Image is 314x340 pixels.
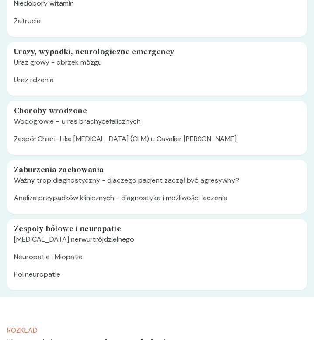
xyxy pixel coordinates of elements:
p: Polineuropatie [14,269,300,287]
p: Wodogłowie – u ras brachycefalicznych [14,116,300,134]
p: Zespół Chiari–Like [MEDICAL_DATA] (CLM) u Cavalier [PERSON_NAME]. [14,134,300,151]
p: Analiza przypadków klinicznych - diagnostyka i możliwości leczenia [14,193,300,210]
p: Rozkład [7,325,307,336]
p: Zatrucia [14,16,300,33]
h5: Urazy, wypadki, neurologiczne emergency [14,45,300,57]
h5: Choroby wrodzone [14,104,300,116]
p: [MEDICAL_DATA] nerwu trójdzielnego [14,234,300,252]
p: Neuropatie i Miopatie [14,252,300,269]
h5: Zaburzenia zachowania [14,163,300,175]
p: Uraz rdzenia [14,75,300,92]
p: Ważny trop diagnostyczny - dlaczego pacjent zaczął być agresywny? [14,175,300,193]
h5: Zespoły bólowe i neuropatie [14,222,300,234]
p: Uraz głowy - obrzęk mózgu [14,57,300,75]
